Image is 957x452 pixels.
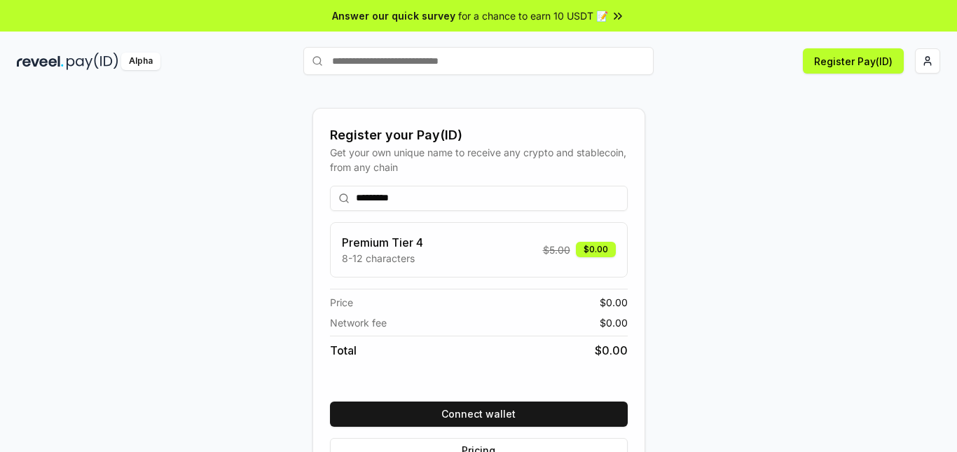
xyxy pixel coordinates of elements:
span: $ 0.00 [600,295,628,310]
span: Price [330,295,353,310]
div: Alpha [121,53,160,70]
span: $ 0.00 [595,342,628,359]
img: reveel_dark [17,53,64,70]
span: $ 0.00 [600,315,628,330]
span: Total [330,342,357,359]
div: $0.00 [576,242,616,257]
span: $ 5.00 [543,242,570,257]
button: Connect wallet [330,402,628,427]
span: for a chance to earn 10 USDT 📝 [458,8,608,23]
span: Answer our quick survey [332,8,455,23]
h3: Premium Tier 4 [342,234,423,251]
span: Network fee [330,315,387,330]
img: pay_id [67,53,118,70]
div: Register your Pay(ID) [330,125,628,145]
p: 8-12 characters [342,251,423,266]
div: Get your own unique name to receive any crypto and stablecoin, from any chain [330,145,628,174]
button: Register Pay(ID) [803,48,904,74]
